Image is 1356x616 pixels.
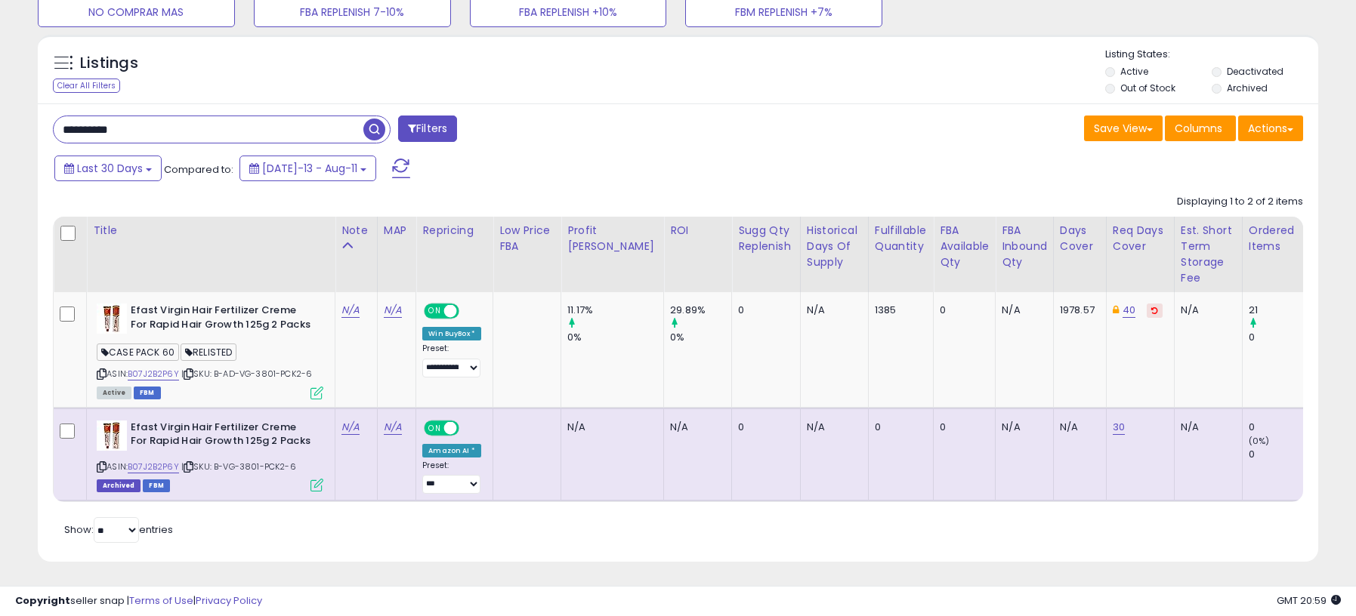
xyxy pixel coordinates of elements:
[425,305,444,318] span: ON
[1060,303,1095,317] div: 1978.57
[1227,82,1268,94] label: Archived
[422,223,486,239] div: Repricing
[567,303,663,317] div: 11.17%
[670,420,720,434] div: N/A
[64,522,173,537] span: Show: entries
[1123,303,1135,318] a: 40
[129,593,193,608] a: Terms of Use
[1249,331,1310,344] div: 0
[1181,303,1231,317] div: N/A
[97,343,179,361] span: CASE PACK 60
[384,303,402,318] a: N/A
[97,420,127,451] img: 41F2YXC31ML._SL40_.jpg
[164,162,233,177] span: Compared to:
[875,223,927,254] div: Fulfillable Quantity
[1105,48,1318,62] p: Listing States:
[875,303,922,317] div: 1385
[940,420,984,434] div: 0
[97,420,323,491] div: ASIN:
[131,303,314,335] b: Efast Virgin Hair Fertilizer Creme For Rapid Hair Growth 125g 2 Packs
[1165,115,1236,141] button: Columns
[398,115,457,142] button: Filters
[1177,195,1303,209] div: Displaying 1 to 2 of 2 items
[807,303,857,317] div: N/A
[1060,420,1095,434] div: N/A
[341,223,371,239] div: Note
[807,223,862,270] div: Historical Days Of Supply
[54,156,162,181] button: Last 30 Days
[1002,420,1042,434] div: N/A
[93,223,329,239] div: Title
[341,303,360,318] a: N/A
[97,303,127,334] img: 41F2YXC31ML._SL40_.jpg
[807,420,857,434] div: N/A
[262,161,357,176] span: [DATE]-13 - Aug-11
[732,217,801,292] th: Please note that this number is a calculation based on your required days of coverage and your ve...
[1120,82,1175,94] label: Out of Stock
[181,460,296,473] span: | SKU: B-VG-3801-PCK2-6
[97,387,131,399] span: All listings currently available for purchase on Amazon
[1249,223,1304,254] div: Ordered Items
[1060,223,1100,254] div: Days Cover
[131,420,314,452] b: Efast Virgin Hair Fertilizer Creme For Rapid Hair Growth 125g 2 Packs
[15,594,262,608] div: seller snap | |
[1277,593,1341,608] span: 2025-09-11 20:59 GMT
[134,387,161,399] span: FBM
[97,479,141,492] span: Listings that have been deleted from Seller Central
[738,420,789,434] div: 0
[128,460,179,473] a: B07J2B2P6Y
[738,303,789,317] div: 0
[1002,223,1047,270] div: FBA inbound Qty
[1113,420,1125,435] a: 30
[384,223,409,239] div: MAP
[1249,435,1270,447] small: (0%)
[1120,65,1148,78] label: Active
[499,223,554,254] div: Low Price FBA
[1249,420,1310,434] div: 0
[97,303,323,398] div: ASIN:
[1249,303,1310,317] div: 21
[384,420,402,435] a: N/A
[181,343,236,361] span: RELISTED
[1181,420,1231,434] div: N/A
[80,53,138,74] h5: Listings
[196,593,262,608] a: Privacy Policy
[670,303,731,317] div: 29.89%
[128,368,179,380] a: B07J2B2P6Y
[422,343,481,377] div: Preset:
[457,305,481,318] span: OFF
[143,479,170,492] span: FBM
[1181,223,1236,286] div: Est. Short Term Storage Fee
[77,161,143,176] span: Last 30 Days
[1249,448,1310,461] div: 0
[425,421,444,434] span: ON
[567,420,652,434] div: N/A
[738,223,794,254] div: Sugg Qty Replenish
[422,460,481,494] div: Preset:
[457,421,481,434] span: OFF
[1175,121,1222,136] span: Columns
[940,223,989,270] div: FBA Available Qty
[670,223,725,239] div: ROI
[1084,115,1163,141] button: Save View
[1002,303,1042,317] div: N/A
[1238,115,1303,141] button: Actions
[875,420,922,434] div: 0
[567,331,663,344] div: 0%
[341,420,360,435] a: N/A
[1227,65,1283,78] label: Deactivated
[15,593,70,608] strong: Copyright
[422,327,481,340] div: Win BuyBox *
[1113,223,1168,254] div: Req Days Cover
[567,223,657,254] div: Profit [PERSON_NAME]
[940,303,984,317] div: 0
[239,156,376,181] button: [DATE]-13 - Aug-11
[422,444,481,457] div: Amazon AI *
[181,368,312,380] span: | SKU: B-AD-VG-3801-PCK2-6
[53,79,120,93] div: Clear All Filters
[670,331,731,344] div: 0%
